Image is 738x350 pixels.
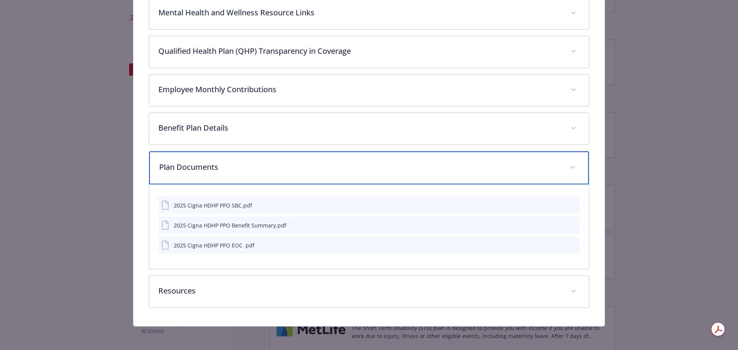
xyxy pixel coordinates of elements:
div: Resources [149,276,589,307]
button: preview file [570,241,577,249]
div: Plan Documents [149,151,589,184]
div: 2025 Cigna HDHP PPO Benefit Summary.pdf [174,221,286,229]
p: Benefit Plan Details [158,122,562,134]
div: Qualified Health Plan (QHP) Transparency in Coverage [149,36,589,68]
button: preview file [570,221,577,229]
div: Plan Documents [149,184,589,269]
div: 2025 Cigna HDHP PPO SBC.pdf [174,201,252,209]
p: Resources [158,285,562,297]
button: download file [557,221,563,229]
p: Plan Documents [159,161,561,173]
button: preview file [570,201,577,209]
p: Employee Monthly Contributions [158,84,562,95]
button: download file [557,201,563,209]
div: Benefit Plan Details [149,113,589,144]
div: Employee Monthly Contributions [149,75,589,106]
button: download file [557,241,563,249]
p: Qualified Health Plan (QHP) Transparency in Coverage [158,45,562,57]
div: 2025 Cigna HDHP PPO EOC .pdf [174,241,254,249]
p: Mental Health and Wellness Resource Links [158,7,562,18]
